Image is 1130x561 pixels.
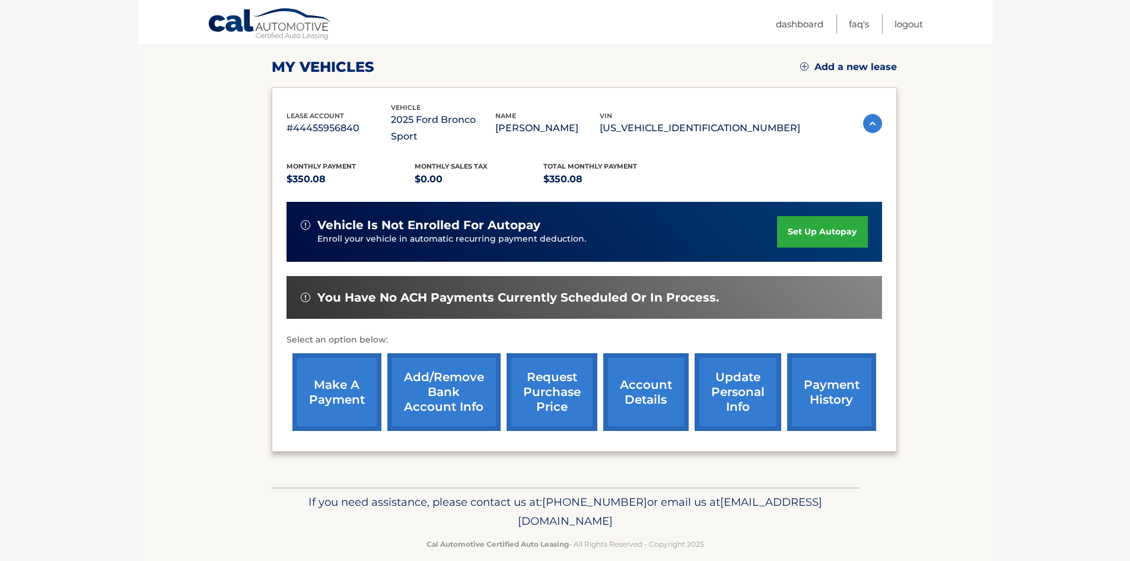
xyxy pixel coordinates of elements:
[600,120,800,137] p: [US_VEHICLE_IDENTIFICATION_NUMBER]
[495,120,600,137] p: [PERSON_NAME]
[895,14,923,34] a: Logout
[279,493,851,531] p: If you need assistance, please contact us at: or email us at
[777,216,867,248] a: set up autopay
[391,112,495,145] p: 2025 Ford Bronco Sport
[287,112,344,120] span: lease account
[863,114,882,133] img: accordion-active.svg
[287,333,882,347] p: Select an option below:
[317,233,778,246] p: Enroll your vehicle in automatic recurring payment deduction.
[415,171,543,188] p: $0.00
[542,495,647,509] span: [PHONE_NUMBER]
[776,14,823,34] a: Dashboard
[426,540,569,549] strong: Cal Automotive Certified Auto Leasing
[279,538,851,550] p: - All Rights Reserved - Copyright 2025
[507,353,597,431] a: request purchase price
[543,171,672,188] p: $350.08
[301,293,310,302] img: alert-white.svg
[287,162,356,170] span: Monthly Payment
[603,353,689,431] a: account details
[787,353,876,431] a: payment history
[272,58,374,76] h2: my vehicles
[292,353,381,431] a: make a payment
[495,112,516,120] span: name
[387,353,501,431] a: Add/Remove bank account info
[287,171,415,188] p: $350.08
[695,353,781,431] a: update personal info
[317,218,540,233] span: vehicle is not enrolled for autopay
[600,112,612,120] span: vin
[287,120,391,137] p: #44455956840
[391,103,421,112] span: vehicle
[543,162,637,170] span: Total Monthly Payment
[518,495,822,528] span: [EMAIL_ADDRESS][DOMAIN_NAME]
[317,290,719,305] span: You have no ACH payments currently scheduled or in process.
[301,220,310,230] img: alert-white.svg
[800,61,897,73] a: Add a new lease
[849,14,869,34] a: FAQ's
[415,162,488,170] span: Monthly sales Tax
[800,62,808,71] img: add.svg
[208,8,332,42] a: Cal Automotive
